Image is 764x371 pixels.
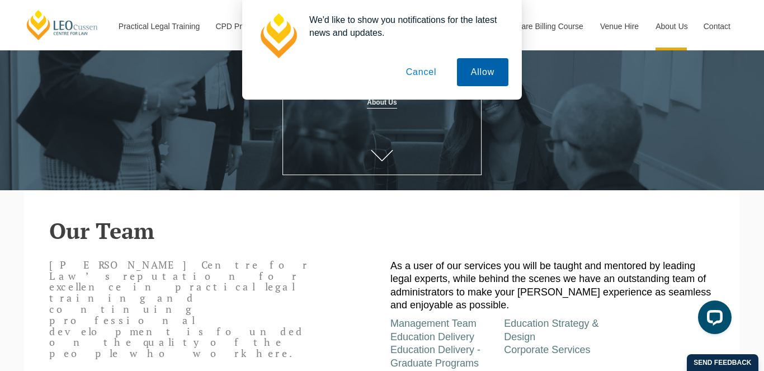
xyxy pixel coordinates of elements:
[390,331,474,342] a: Education Delivery
[457,58,508,86] button: Allow
[390,318,477,329] a: Management Team
[256,13,300,58] img: notification icon
[367,96,397,109] a: About Us
[390,344,480,368] a: Education Delivery - Graduate Programs
[689,296,736,343] iframe: LiveChat chat widget
[300,13,508,39] div: We'd like to show you notifications for the latest news and updates.
[504,318,598,342] a: Education Strategy & Design
[504,344,590,355] a: Corporate Services
[392,58,451,86] button: Cancel
[49,218,715,243] h2: Our Team
[390,260,715,312] p: As a user of our services you will be taught and mentored by leading legal experts, while behind ...
[49,260,317,359] p: [PERSON_NAME] Centre for Law’s reputation for excellence in practical legal training and continui...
